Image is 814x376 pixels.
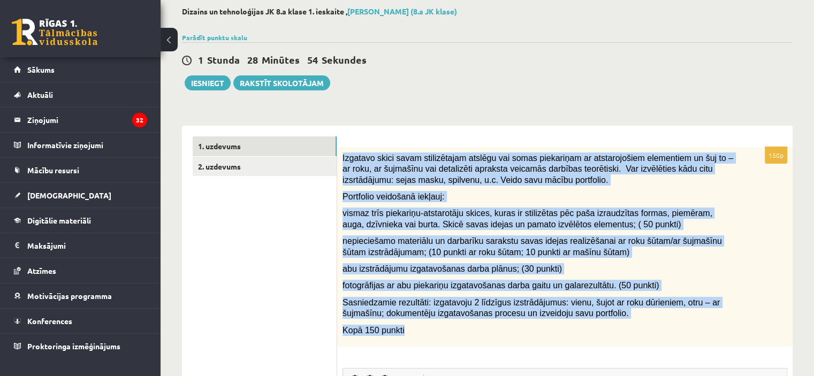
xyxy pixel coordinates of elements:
span: vismaz trīs piekariņu-atstarotāju skices, kuras ir stilizētas pēc paša izraudzītas formas, piemēr... [343,209,712,229]
a: Rakstīt skolotājam [233,75,330,90]
body: Визуальный текстовый редактор, wiswyg-editor-user-answer-47433857037400 [11,11,433,22]
span: Proktoringa izmēģinājums [27,341,120,351]
span: fotogrāfijas ar abu piekariņu izgatavošanas darba gaitu un galarezultātu. (50 punkti) [343,281,659,290]
span: Atzīmes [27,266,56,275]
span: Aktuāli [27,90,53,99]
span: Motivācijas programma [27,291,112,301]
a: Parādīt punktu skalu [182,33,247,42]
legend: Maksājumi [27,233,147,258]
a: Aktuāli [14,82,147,107]
span: Konferences [27,316,72,326]
a: Mācību resursi [14,158,147,182]
span: [DEMOGRAPHIC_DATA] [27,190,111,200]
legend: Informatīvie ziņojumi [27,133,147,157]
p: 150p [765,147,787,164]
span: Stunda [207,53,240,66]
a: Konferences [14,309,147,333]
span: 54 [307,53,318,66]
span: Sekundes [322,53,367,66]
a: [PERSON_NAME] (8.a JK klase) [347,6,457,16]
a: Rīgas 1. Tālmācības vidusskola [12,19,97,45]
span: Minūtes [262,53,300,66]
a: Ziņojumi32 [14,108,147,132]
a: Digitālie materiāli [14,208,147,233]
a: Maksājumi [14,233,147,258]
a: 1. uzdevums [193,136,337,156]
h2: Dizains un tehnoloģijas JK 8.a klase 1. ieskaite , [182,7,793,16]
a: [DEMOGRAPHIC_DATA] [14,183,147,208]
span: Digitālie materiāli [27,216,91,225]
a: Informatīvie ziņojumi [14,133,147,157]
span: 1 [198,53,203,66]
button: Iesniegt [185,75,231,90]
span: Kopā 150 punkti [343,326,405,335]
a: Proktoringa izmēģinājums [14,334,147,358]
span: nepieciešamo materiālu un darbarīku sarakstu savas idejas realizēšanai ar roku šūtam/ar šujmašīnu... [343,236,722,257]
a: 2. uzdevums [193,157,337,177]
span: Sākums [27,65,55,74]
i: 32 [132,113,147,127]
legend: Ziņojumi [27,108,147,132]
a: Sākums [14,57,147,82]
span: Portfolio veidošanā iekļauj: [343,192,444,201]
span: Sasniedzamie rezultāti: izgatavoju 2 līdzīgus izstrādājumus: vienu, šujot ar roku dūrieniem, otru... [343,298,720,318]
a: Motivācijas programma [14,283,147,308]
span: Mācību resursi [27,165,79,175]
span: Izgatavo skici savam stilizētajam atslēgu vai somas piekariņam ar atstarojošiem elementiem un šuj... [343,154,733,185]
span: 28 [247,53,258,66]
span: abu izstrādājumu izgatavošanas darba plānus; (30 punkti) [343,264,562,273]
a: Atzīmes [14,258,147,283]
